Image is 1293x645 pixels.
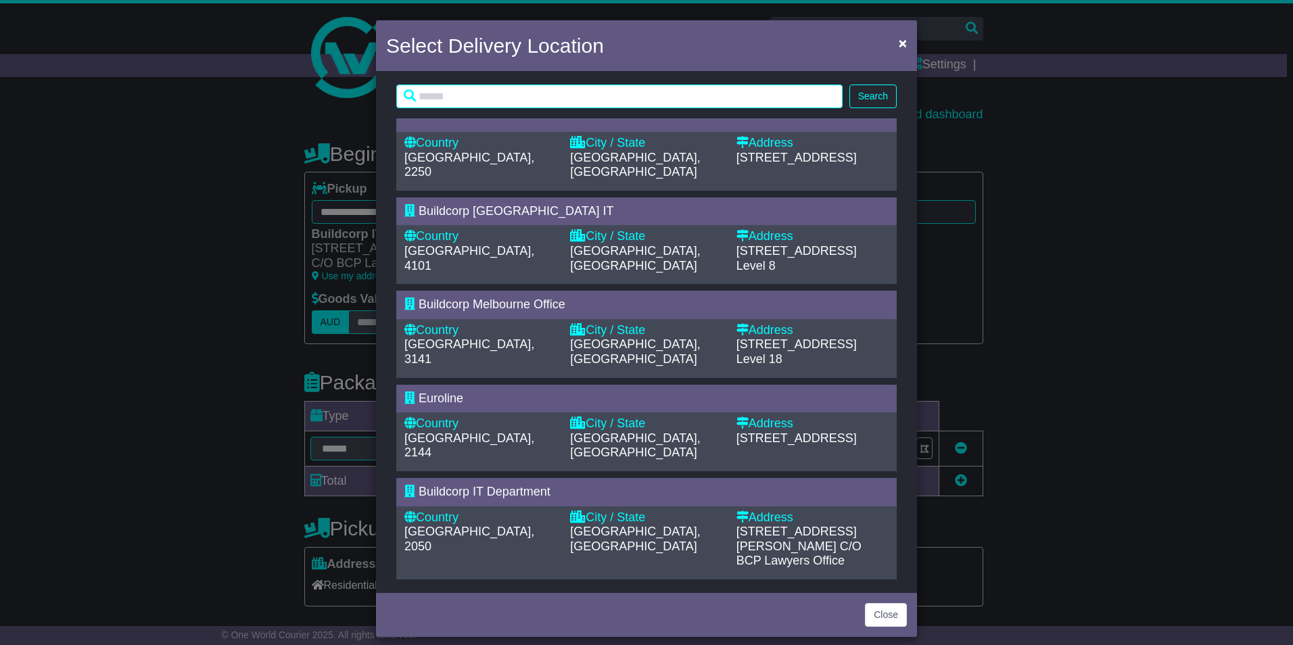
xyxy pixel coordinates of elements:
[849,85,897,108] button: Search
[570,136,722,151] div: City / State
[570,151,700,179] span: [GEOGRAPHIC_DATA], [GEOGRAPHIC_DATA]
[865,603,907,627] button: Close
[736,229,889,244] div: Address
[736,525,857,553] span: [STREET_ADDRESS][PERSON_NAME]
[570,229,722,244] div: City / State
[736,323,889,338] div: Address
[404,136,557,151] div: Country
[404,151,534,179] span: [GEOGRAPHIC_DATA], 2250
[736,244,857,258] span: [STREET_ADDRESS]
[570,510,722,525] div: City / State
[736,337,857,351] span: [STREET_ADDRESS]
[899,35,907,51] span: ×
[736,136,889,151] div: Address
[736,510,889,525] div: Address
[404,229,557,244] div: Country
[404,323,557,338] div: Country
[570,244,700,272] span: [GEOGRAPHIC_DATA], [GEOGRAPHIC_DATA]
[892,29,914,57] button: Close
[736,540,862,568] span: C/O BCP Lawyers Office
[570,323,722,338] div: City / State
[404,337,534,366] span: [GEOGRAPHIC_DATA], 3141
[570,431,700,460] span: [GEOGRAPHIC_DATA], [GEOGRAPHIC_DATA]
[570,525,700,553] span: [GEOGRAPHIC_DATA], [GEOGRAPHIC_DATA]
[404,416,557,431] div: Country
[419,204,613,218] span: Buildcorp [GEOGRAPHIC_DATA] IT
[570,337,700,366] span: [GEOGRAPHIC_DATA], [GEOGRAPHIC_DATA]
[736,416,889,431] div: Address
[419,391,463,405] span: Euroline
[404,431,534,460] span: [GEOGRAPHIC_DATA], 2144
[419,485,550,498] span: Buildcorp IT Department
[736,151,857,164] span: [STREET_ADDRESS]
[404,244,534,272] span: [GEOGRAPHIC_DATA], 4101
[736,431,857,445] span: [STREET_ADDRESS]
[419,297,565,311] span: Buildcorp Melbourne Office
[404,510,557,525] div: Country
[386,30,604,61] h4: Select Delivery Location
[570,416,722,431] div: City / State
[736,352,782,366] span: Level 18
[404,525,534,553] span: [GEOGRAPHIC_DATA], 2050
[736,259,776,272] span: Level 8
